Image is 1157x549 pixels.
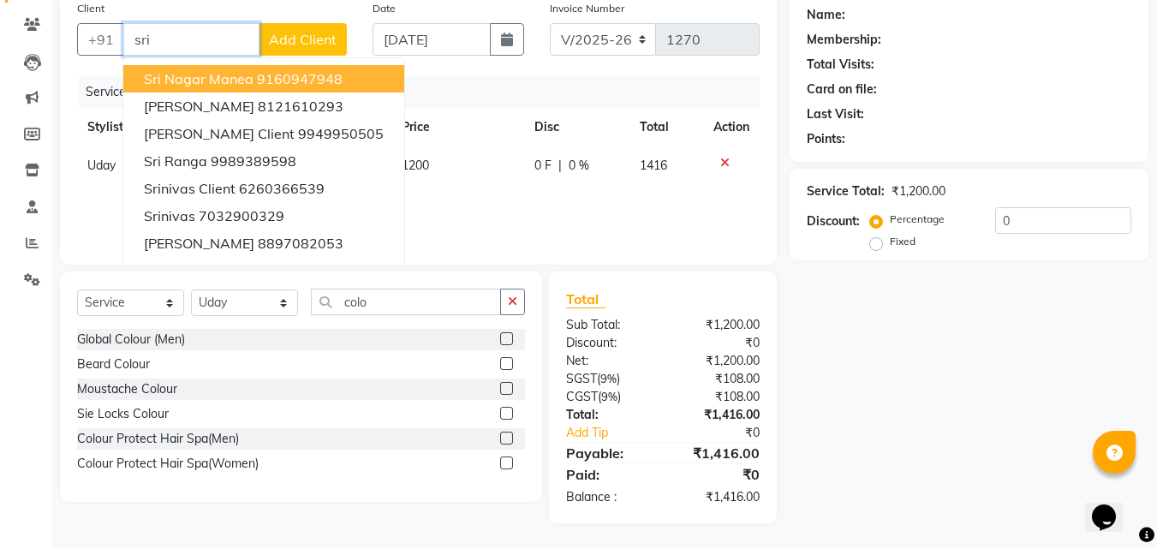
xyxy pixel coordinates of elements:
span: Sri Ranga [144,152,207,170]
label: Percentage [890,212,945,227]
label: Invoice Number [550,1,624,16]
span: Srinivas [144,207,195,224]
input: Search or Scan [311,289,501,315]
div: ₹1,200.00 [663,316,772,334]
div: ₹1,416.00 [663,443,772,463]
span: | [558,157,562,175]
div: Payable: [553,443,663,463]
div: ₹1,416.00 [663,406,772,424]
label: Client [77,1,104,16]
div: Sub Total: [553,316,663,334]
div: Membership: [807,31,881,49]
span: [PERSON_NAME] [144,98,254,115]
button: +91 [77,23,125,56]
ngb-highlight: 8897082053 [258,235,343,252]
div: Beard Colour [77,355,150,373]
div: ₹108.00 [663,388,772,406]
span: SGST [566,371,597,386]
label: Fixed [890,234,915,249]
span: 1416 [640,158,667,173]
div: ₹0 [663,464,772,485]
div: Moustache Colour [77,380,177,398]
div: Colour Protect Hair Spa(Women) [77,455,259,473]
button: Add Client [259,23,347,56]
div: Card on file: [807,81,877,98]
div: ₹1,416.00 [663,488,772,506]
span: [PERSON_NAME] Client [144,125,295,142]
div: Colour Protect Hair Spa(Men) [77,430,239,448]
div: Net: [553,352,663,370]
div: Points: [807,130,845,148]
th: Disc [524,108,629,146]
span: Add Client [269,31,337,48]
ngb-highlight: 9949950505 [298,125,384,142]
div: Service Total: [807,182,885,200]
th: Action [703,108,760,146]
span: 9% [601,390,617,403]
span: [PERSON_NAME] [144,235,254,252]
ngb-highlight: 7799159885 [258,262,343,279]
div: ₹108.00 [663,370,772,388]
span: Srinivas Client [144,180,236,197]
div: Discount: [553,334,663,352]
div: ₹1,200.00 [663,352,772,370]
div: Discount: [807,212,860,230]
input: Search by Name/Mobile/Email/Code [123,23,259,56]
div: Global Colour (Men) [77,331,185,349]
th: Price [391,108,524,146]
div: Services [79,76,772,108]
span: [PERSON_NAME] [144,262,254,279]
div: Total: [553,406,663,424]
th: Total [629,108,704,146]
span: 0 F [534,157,552,175]
div: Last Visit: [807,105,864,123]
div: ₹0 [682,424,773,442]
span: Total [566,290,605,308]
ngb-highlight: 8121610293 [258,98,343,115]
div: Paid: [553,464,663,485]
div: ( ) [553,370,663,388]
span: 0 % [569,157,589,175]
div: Balance : [553,488,663,506]
div: ( ) [553,388,663,406]
iframe: chat widget [1085,480,1140,532]
a: Add Tip [553,424,681,442]
span: Uday [87,158,116,173]
span: CGST [566,389,598,404]
div: ₹0 [663,334,772,352]
ngb-highlight: 9160947948 [257,70,343,87]
label: Date [373,1,396,16]
span: 9% [600,372,617,385]
span: Sri Nagar Manea [144,70,253,87]
ngb-highlight: 9989389598 [211,152,296,170]
div: Sie Locks Colour [77,405,169,423]
span: 1200 [402,158,429,173]
th: Stylist [77,108,212,146]
ngb-highlight: 7032900329 [199,207,284,224]
div: Total Visits: [807,56,874,74]
ngb-highlight: 6260366539 [239,180,325,197]
div: Name: [807,6,845,24]
div: ₹1,200.00 [892,182,945,200]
